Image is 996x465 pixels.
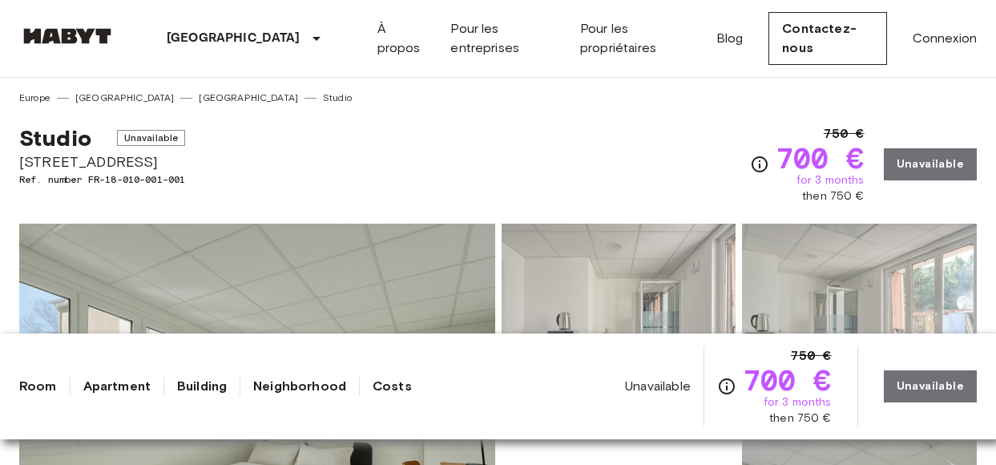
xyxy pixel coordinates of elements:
[167,29,300,48] p: [GEOGRAPHIC_DATA]
[796,172,865,188] span: for 3 months
[625,378,691,395] span: Unavailable
[768,12,886,65] a: Contactez-nous
[776,144,865,172] span: 700 €
[19,91,50,105] a: Europe
[802,188,865,204] span: then 750 €
[743,366,832,394] span: 700 €
[117,130,186,146] span: Unavailable
[199,91,298,105] a: [GEOGRAPHIC_DATA]
[824,124,865,144] span: 750 €
[450,19,554,58] a: Pour les entreprises
[253,377,346,396] a: Neighborhood
[19,124,91,152] span: Studio
[377,19,425,58] a: À propos
[323,91,352,105] a: Studio
[177,377,227,396] a: Building
[373,377,412,396] a: Costs
[19,377,57,396] a: Room
[83,377,151,396] a: Apartment
[19,28,115,44] img: Habyt
[716,29,744,48] a: Blog
[75,91,175,105] a: [GEOGRAPHIC_DATA]
[913,29,977,48] a: Connexion
[580,19,691,58] a: Pour les propriétaires
[19,152,185,172] span: [STREET_ADDRESS]
[764,394,832,410] span: for 3 months
[502,224,736,434] img: Picture of unit FR-18-010-001-001
[791,346,832,366] span: 750 €
[717,377,736,396] svg: Check cost overview for full price breakdown. Please note that discounts apply to new joiners onl...
[742,224,977,434] img: Picture of unit FR-18-010-001-001
[19,172,185,187] span: Ref. number FR-18-010-001-001
[769,410,832,427] span: then 750 €
[750,155,769,174] svg: Check cost overview for full price breakdown. Please note that discounts apply to new joiners onl...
